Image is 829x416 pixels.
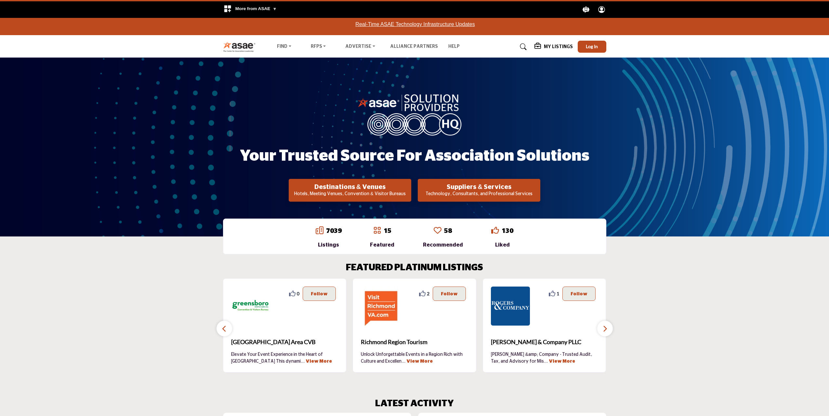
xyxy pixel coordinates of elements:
a: View More [549,359,575,364]
a: [PERSON_NAME] & Company PLLC [491,333,598,351]
b: Rogers & Company PLLC [491,333,598,351]
span: ... [544,359,548,364]
div: Liked [491,241,513,249]
p: Elevate Your Event Experience in the Heart of [GEOGRAPHIC_DATA] This dynami [231,351,338,364]
i: Go to Liked [491,226,499,234]
a: 15 [384,228,391,234]
h2: LATEST ACTIVITY [375,398,454,409]
a: RFPs [306,42,331,51]
h5: My Listings [544,44,573,50]
span: 2 [427,290,429,297]
a: Alliance Partners [390,44,438,49]
b: Greensboro Area CVB [231,333,338,351]
h2: Suppliers & Services [420,183,538,191]
button: Follow [303,287,336,301]
a: 58 [444,228,452,234]
a: Advertise [341,42,380,51]
p: [PERSON_NAME] &amp; Company - Trusted Audit, Tax, and Advisory for Mis [491,351,598,364]
img: Rogers & Company PLLC [491,287,530,326]
button: Suppliers & Services Technology, Consultants, and Professional Services [418,179,540,202]
div: Featured [370,241,394,249]
p: Unlock Unforgettable Events in a Region Rich with Culture and Excellen [361,351,468,364]
span: 1 [557,290,559,297]
button: Log In [578,41,606,53]
p: Hotels, Meeting Venues, Convention & Visitor Bureaus [291,191,409,197]
div: Recommended [423,241,463,249]
div: More from ASAE [219,1,281,18]
a: View More [306,359,332,364]
button: Follow [433,287,466,301]
img: Greensboro Area CVB [231,287,270,326]
a: 7039 [326,228,342,234]
a: [GEOGRAPHIC_DATA] Area CVB [231,333,338,351]
button: Destinations & Venues Hotels, Meeting Venues, Convention & Visitor Bureaus [289,179,411,202]
a: Find [272,42,296,51]
div: My Listings [534,43,573,51]
a: Go to Recommended [434,226,441,235]
a: View More [406,359,433,364]
span: ... [301,359,305,364]
a: Richmond Region Tourism [361,333,468,351]
p: Follow [311,290,328,297]
img: Richmond Region Tourism [361,287,400,326]
p: Follow [441,290,458,297]
span: ... [401,359,405,364]
span: [GEOGRAPHIC_DATA] Area CVB [231,338,338,346]
span: 0 [297,290,299,297]
a: Go to Featured [373,226,381,235]
h2: FEATURED PLATINUM LISTINGS [346,262,483,274]
span: [PERSON_NAME] & Company PLLC [491,338,598,346]
button: Follow [562,287,596,301]
span: More from ASAE [235,6,277,11]
span: Richmond Region Tourism [361,338,468,346]
a: Help [448,44,460,49]
h2: Destinations & Venues [291,183,409,191]
a: 130 [502,228,513,234]
div: Listings [316,241,342,249]
img: Site Logo [223,41,259,52]
p: Technology, Consultants, and Professional Services [420,191,538,197]
p: Follow [571,290,587,297]
a: Search [514,42,531,52]
img: image [358,93,471,136]
span: Log In [586,44,598,49]
h1: Your Trusted Source for Association Solutions [240,146,589,166]
a: Real-Time ASAE Technology Infrastructure Updates [355,21,475,27]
